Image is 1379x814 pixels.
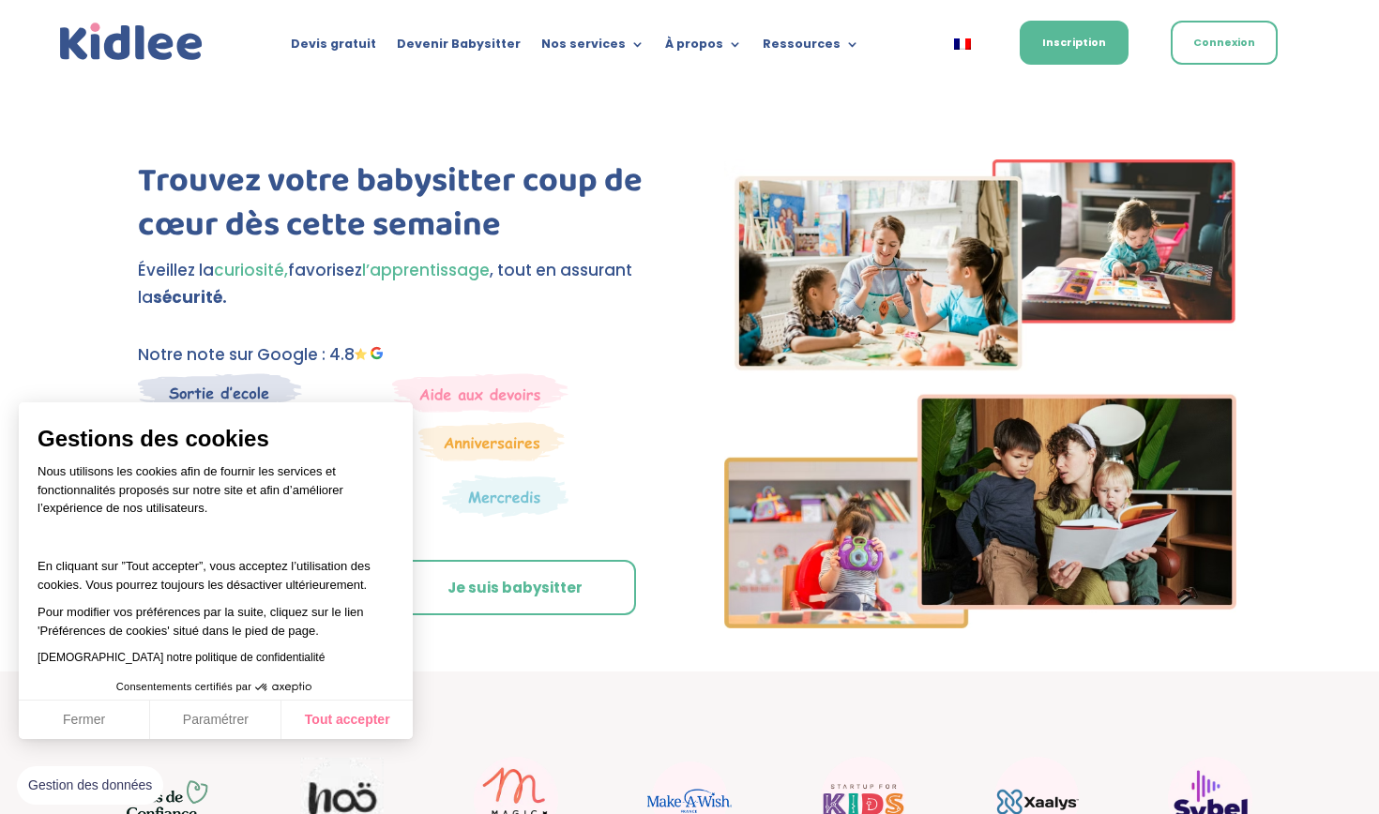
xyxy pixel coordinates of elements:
[397,38,521,58] a: Devenir Babysitter
[28,777,152,794] span: Gestion des données
[116,682,251,692] span: Consentements certifiés par
[38,651,325,664] a: [DEMOGRAPHIC_DATA] notre politique de confidentialité
[665,38,742,58] a: À propos
[153,286,227,309] strong: sécurité.
[394,560,636,616] a: Je suis babysitter
[392,373,568,413] img: weekends
[138,159,659,257] h1: Trouvez votre babysitter coup de cœur dès cette semaine
[442,475,568,518] img: Thematique
[38,462,394,530] p: Nous utilisons les cookies afin de fournir les services et fonctionnalités proposés sur notre sit...
[418,422,565,461] img: Anniversaire
[954,38,971,50] img: Français
[724,611,1236,634] picture: Imgs-2
[38,539,394,595] p: En cliquant sur ”Tout accepter”, vous acceptez l’utilisation des cookies. Vous pourrez toujours l...
[107,675,325,700] button: Consentements certifiés par
[55,19,207,66] img: logo_kidlee_bleu
[214,259,288,281] span: curiosité,
[291,38,376,58] a: Devis gratuit
[17,766,163,806] button: Fermer le widget sans consentement
[763,38,859,58] a: Ressources
[1171,21,1278,65] a: Connexion
[362,259,490,281] span: l’apprentissage
[281,701,413,740] button: Tout accepter
[255,659,311,716] svg: Axeptio
[19,701,150,740] button: Fermer
[138,341,659,369] p: Notre note sur Google : 4.8
[150,701,281,740] button: Paramétrer
[38,603,394,640] p: Pour modifier vos préférences par la suite, cliquez sur le lien 'Préférences de cookies' situé da...
[38,425,394,453] span: Gestions des cookies
[138,257,659,311] p: Éveillez la favorisez , tout en assurant la
[138,373,302,412] img: Sortie decole
[1020,21,1129,65] a: Inscription
[541,38,644,58] a: Nos services
[55,19,207,66] a: Kidlee Logo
